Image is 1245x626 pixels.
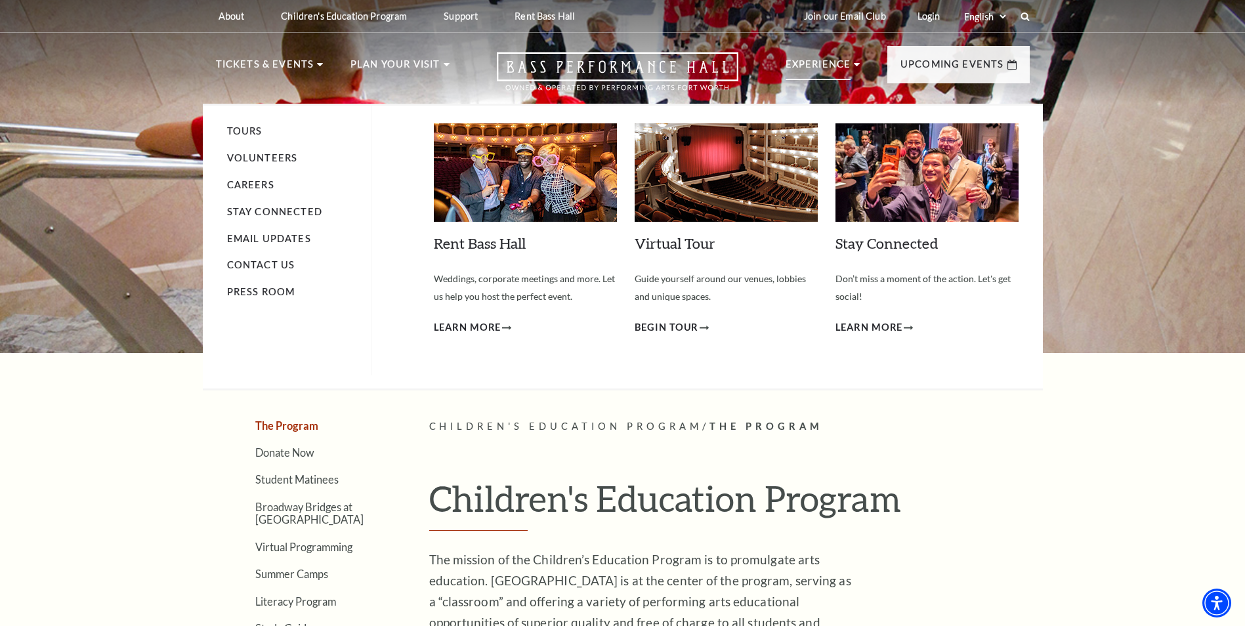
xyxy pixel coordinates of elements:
[434,270,617,305] p: Weddings, corporate meetings and more. Let us help you host the perfect event.
[450,52,786,104] a: Open this option
[216,56,314,80] p: Tickets & Events
[635,123,818,222] img: Virtual Tour
[350,56,440,80] p: Plan Your Visit
[255,568,328,580] a: Summer Camps
[429,477,1030,531] h1: Children's Education Program
[255,595,336,608] a: Literacy Program
[434,320,512,336] a: Learn More Rent Bass Hall
[219,10,245,22] p: About
[255,541,352,553] a: Virtual Programming
[429,421,703,432] span: Children's Education Program
[515,10,575,22] p: Rent Bass Hall
[255,501,364,526] a: Broadway Bridges at [GEOGRAPHIC_DATA]
[255,419,318,432] a: The Program
[255,446,314,459] a: Donate Now
[835,234,938,252] a: Stay Connected
[786,56,851,80] p: Experience
[444,10,478,22] p: Support
[900,56,1004,80] p: Upcoming Events
[835,123,1019,222] img: Stay Connected
[835,320,903,336] span: Learn More
[835,320,914,336] a: Learn More Stay Connected
[709,421,823,432] span: The Program
[227,233,311,244] a: Email Updates
[635,320,699,336] span: Begin Tour
[227,286,295,297] a: Press Room
[227,259,295,270] a: Contact Us
[227,179,274,190] a: Careers
[227,125,263,136] a: Tours
[1202,589,1231,617] div: Accessibility Menu
[961,10,1008,23] select: Select:
[434,234,526,252] a: Rent Bass Hall
[227,206,322,217] a: Stay Connected
[635,234,715,252] a: Virtual Tour
[434,320,501,336] span: Learn More
[227,152,298,163] a: Volunteers
[635,270,818,305] p: Guide yourself around our venues, lobbies and unique spaces.
[281,10,407,22] p: Children's Education Program
[835,270,1019,305] p: Don’t miss a moment of the action. Let's get social!
[429,419,1030,435] p: /
[434,123,617,222] img: Rent Bass Hall
[255,473,339,486] a: Student Matinees
[635,320,709,336] a: Begin Tour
